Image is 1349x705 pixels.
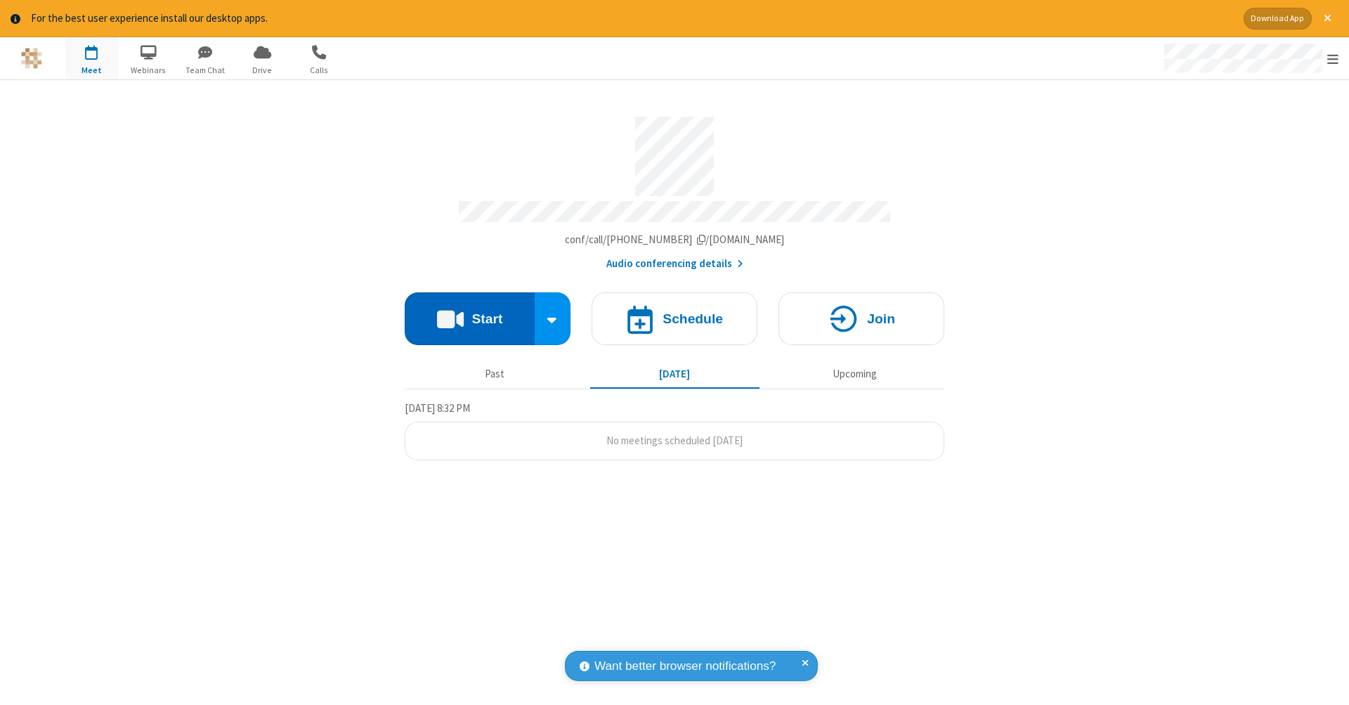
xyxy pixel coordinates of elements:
button: Past [410,361,580,388]
div: Start conference options [535,292,571,345]
button: Schedule [592,292,757,345]
span: Calls [293,64,346,77]
img: QA Selenium DO NOT DELETE OR CHANGE [21,48,42,69]
section: Today's Meetings [405,400,944,460]
h4: Schedule [663,312,723,325]
button: Start [405,292,535,345]
span: No meetings scheduled [DATE] [606,434,743,447]
button: Upcoming [770,361,939,388]
h4: Join [867,312,895,325]
span: [DATE] 8:32 PM [405,401,470,415]
span: Copy my meeting room link [565,233,785,246]
button: Logo [5,37,58,79]
div: For the best user experience install our desktop apps. [31,11,1233,27]
button: Copy my meeting room linkCopy my meeting room link [565,232,785,248]
span: Meet [65,64,118,77]
button: Join [778,292,944,345]
span: Webinars [122,64,175,77]
div: Open menu [1151,37,1349,79]
button: Audio conferencing details [606,256,743,272]
h4: Start [471,312,502,325]
button: Close alert [1317,8,1338,30]
span: Want better browser notifications? [594,657,776,675]
span: Drive [236,64,289,77]
button: Download App [1244,8,1312,30]
section: Account details [405,106,944,271]
span: Team Chat [179,64,232,77]
button: [DATE] [590,361,760,388]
